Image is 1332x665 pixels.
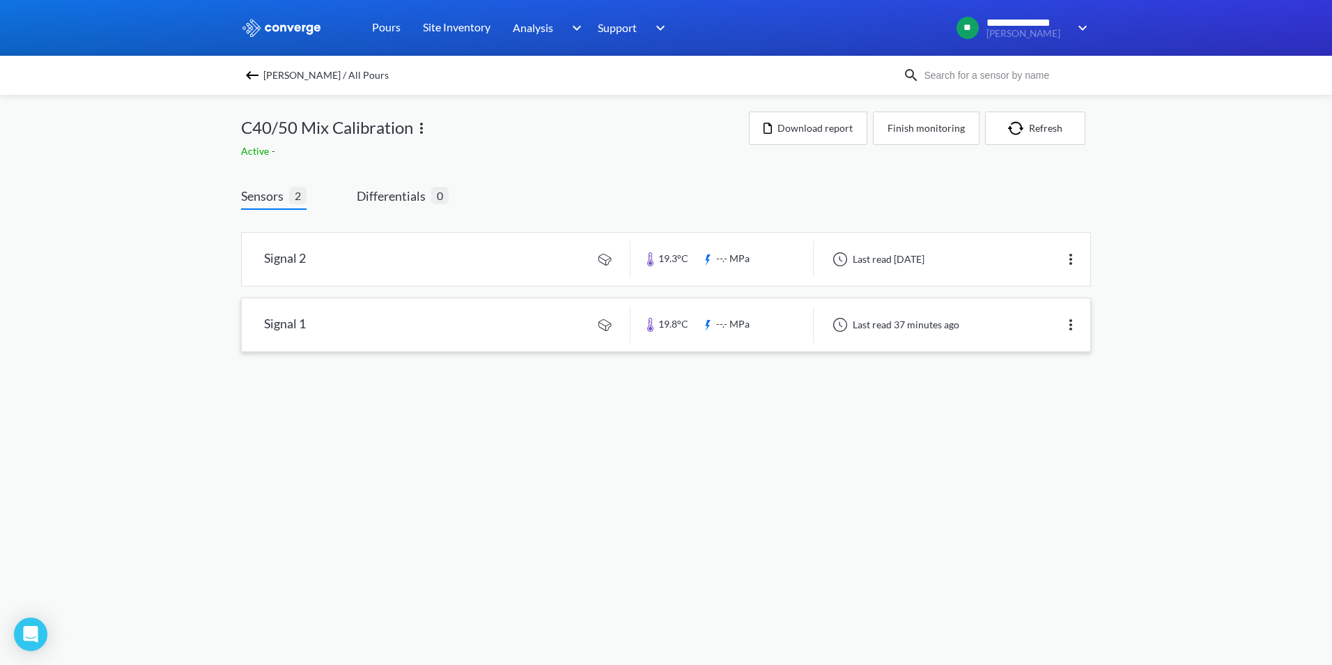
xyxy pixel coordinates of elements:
span: 2 [289,187,307,204]
img: icon-refresh.svg [1008,121,1029,135]
img: downArrow.svg [1069,20,1091,36]
img: icon-search.svg [903,67,920,84]
button: Refresh [985,112,1085,145]
img: more.svg [413,120,430,137]
span: Active [241,145,272,157]
img: logo_ewhite.svg [241,19,322,37]
img: more.svg [1062,251,1079,268]
span: Analysis [513,19,553,36]
span: Support [598,19,637,36]
span: 0 [431,187,449,204]
img: downArrow.svg [563,20,585,36]
img: icon-file.svg [764,123,772,134]
span: - [272,145,278,157]
span: [PERSON_NAME] / All Pours [263,66,389,85]
img: more.svg [1062,316,1079,333]
img: backspace.svg [244,67,261,84]
button: Download report [749,112,867,145]
img: downArrow.svg [646,20,669,36]
input: Search for a sensor by name [920,68,1088,83]
span: Differentials [357,186,431,206]
div: Open Intercom Messenger [14,618,47,651]
span: C40/50 Mix Calibration [241,114,413,141]
span: [PERSON_NAME] [986,29,1069,39]
button: Finish monitoring [873,112,979,145]
span: Sensors [241,186,289,206]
